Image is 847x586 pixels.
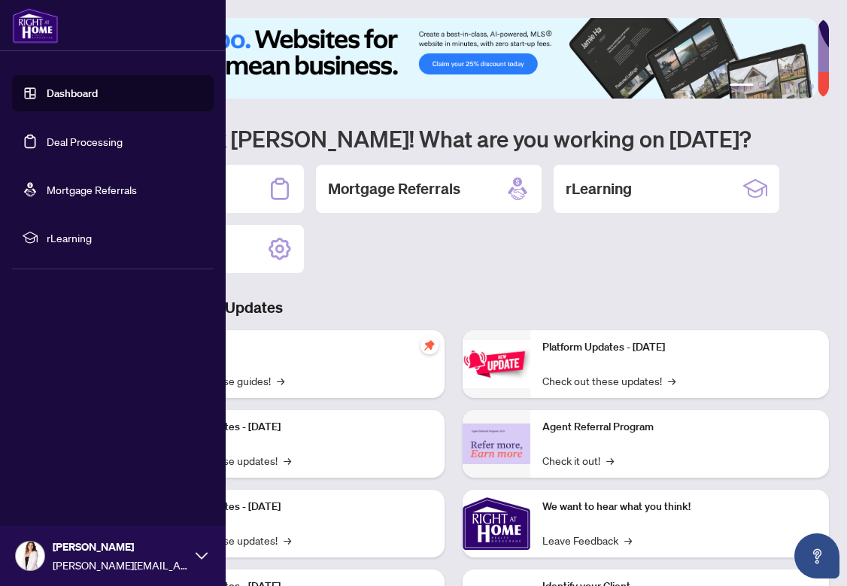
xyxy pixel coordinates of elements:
[606,452,614,469] span: →
[78,297,829,318] h3: Brokerage & Industry Updates
[624,532,632,548] span: →
[78,18,818,99] img: Slide 0
[463,424,530,465] img: Agent Referral Program
[47,135,123,148] a: Deal Processing
[772,83,778,90] button: 3
[542,499,817,515] p: We want to hear what you think!
[158,499,433,515] p: Platform Updates - [DATE]
[53,539,188,555] span: [PERSON_NAME]
[53,557,188,573] span: [PERSON_NAME][EMAIL_ADDRESS][DOMAIN_NAME]
[796,83,802,90] button: 5
[542,339,817,356] p: Platform Updates - [DATE]
[542,419,817,436] p: Agent Referral Program
[78,124,829,153] h1: Welcome back [PERSON_NAME]! What are you working on [DATE]?
[542,532,632,548] a: Leave Feedback→
[420,336,439,354] span: pushpin
[284,452,291,469] span: →
[808,83,814,90] button: 6
[284,532,291,548] span: →
[760,83,766,90] button: 2
[463,340,530,387] img: Platform Updates - June 23, 2025
[47,87,98,100] a: Dashboard
[47,229,203,246] span: rLearning
[566,178,632,199] h2: rLearning
[542,372,675,389] a: Check out these updates!→
[158,339,433,356] p: Self-Help
[542,452,614,469] a: Check it out!→
[730,83,754,90] button: 1
[784,83,790,90] button: 4
[668,372,675,389] span: →
[16,542,44,570] img: Profile Icon
[277,372,284,389] span: →
[47,183,137,196] a: Mortgage Referrals
[12,8,59,44] img: logo
[463,490,530,557] img: We want to hear what you think!
[158,419,433,436] p: Platform Updates - [DATE]
[794,533,839,578] button: Open asap
[328,178,460,199] h2: Mortgage Referrals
